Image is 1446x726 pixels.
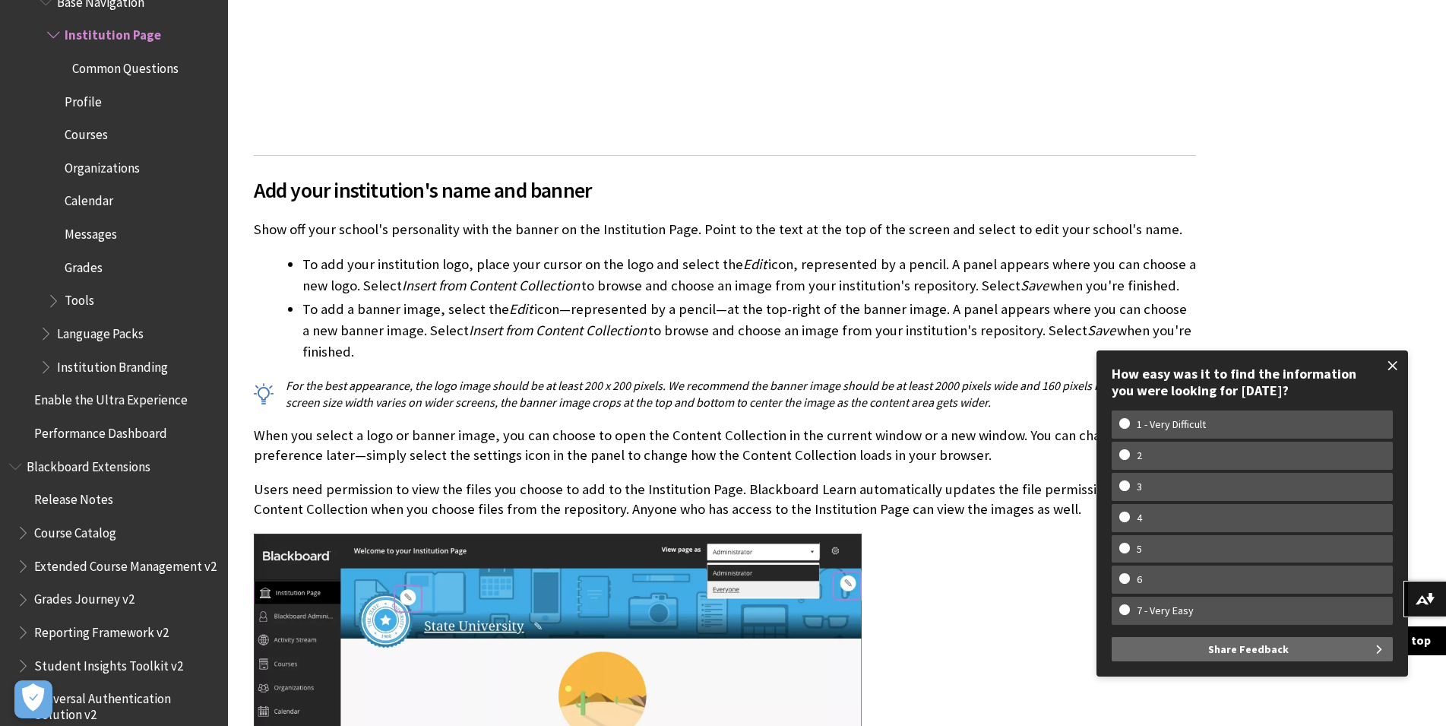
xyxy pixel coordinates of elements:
button: Open Preferences [14,680,52,718]
nav: Book outline for Blackboard Extensions [9,454,219,722]
span: Share Feedback [1208,637,1289,661]
span: Institution Page [65,22,161,43]
span: Grades Journey v2 [34,587,134,607]
span: Organizations [65,155,140,176]
span: Edit [509,300,533,318]
span: Performance Dashboard [34,420,167,441]
span: Profile [65,89,102,109]
span: Add your institution's name and banner [254,174,1196,206]
span: Calendar [65,189,113,209]
w-span: 6 [1119,573,1160,586]
div: How easy was it to find the information you were looking for [DATE]? [1112,366,1393,398]
span: Reporting Framework v2 [34,620,169,640]
span: Student Insights Toolkit v2 [34,653,183,674]
span: Universal Authentication Solution v2 [34,686,217,722]
button: Share Feedback [1112,637,1393,661]
p: When you select a logo or banner image, you can choose to open the Content Collection in the curr... [254,426,1196,465]
span: Release Notes [34,487,113,508]
span: Course Catalog [34,520,116,541]
span: Save [1087,322,1115,339]
span: Institution Branding [57,354,168,375]
span: Tools [65,288,94,309]
span: Common Questions [72,55,179,76]
span: Insert from Content Collection [402,277,580,294]
li: To add a banner image, select the icon—represented by a pencil—at the top-right of the banner ima... [302,299,1196,363]
span: Save [1020,277,1049,294]
span: Grades [65,255,103,275]
span: Extended Course Management v2 [34,553,217,574]
w-span: 3 [1119,480,1160,493]
w-span: 2 [1119,449,1160,462]
w-span: 5 [1119,543,1160,556]
p: For the best appearance, the logo image should be at least 200 x 200 pixels. We recommend the ban... [254,377,1196,411]
li: To add your institution logo, place your cursor on the logo and select the icon, represented by a... [302,254,1196,296]
w-span: 7 - Very Easy [1119,604,1211,617]
span: Language Packs [57,321,144,341]
w-span: 4 [1119,512,1160,525]
w-span: 1 - Very Difficult [1119,418,1223,431]
span: Enable the Ultra Experience [34,388,188,408]
span: Edit [743,255,767,273]
span: Messages [65,221,117,242]
span: Insert from Content Collection [469,322,647,339]
span: Courses [65,122,108,142]
span: Blackboard Extensions [27,454,150,474]
p: Users need permission to view the files you choose to add to the Institution Page. Blackboard Lea... [254,480,1196,519]
p: Show off your school's personality with the banner on the Institution Page. Point to the text at ... [254,220,1196,239]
